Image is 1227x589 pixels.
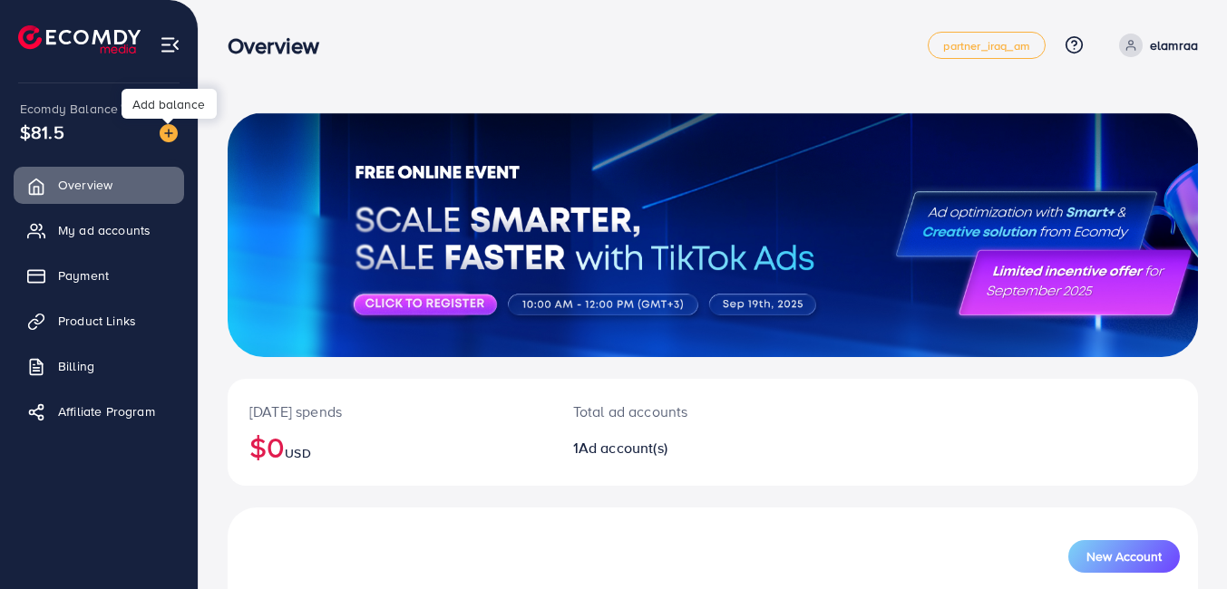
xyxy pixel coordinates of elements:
[14,303,184,339] a: Product Links
[122,89,217,119] div: Add balance
[160,34,180,55] img: menu
[58,176,112,194] span: Overview
[58,266,109,285] span: Payment
[249,430,530,464] h2: $0
[579,438,667,458] span: Ad account(s)
[285,444,310,462] span: USD
[228,33,334,59] h3: Overview
[14,393,184,430] a: Affiliate Program
[14,212,184,248] a: My ad accounts
[1150,507,1213,575] iframe: Chat
[14,348,184,384] a: Billing
[928,32,1045,59] a: partner_iraq_am
[1150,34,1198,56] p: elamraa
[1086,550,1162,563] span: New Account
[20,100,118,118] span: Ecomdy Balance
[14,257,184,294] a: Payment
[18,25,141,53] img: logo
[1112,34,1198,57] a: elamraa
[14,167,184,203] a: Overview
[943,40,1029,52] span: partner_iraq_am
[58,221,151,239] span: My ad accounts
[1068,540,1180,573] button: New Account
[58,312,136,330] span: Product Links
[249,401,530,422] p: [DATE] spends
[573,401,773,422] p: Total ad accounts
[160,124,178,142] img: image
[573,439,773,457] h2: 1
[58,402,155,420] span: Affiliate Program
[58,357,94,375] span: Billing
[20,119,64,145] span: $81.5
